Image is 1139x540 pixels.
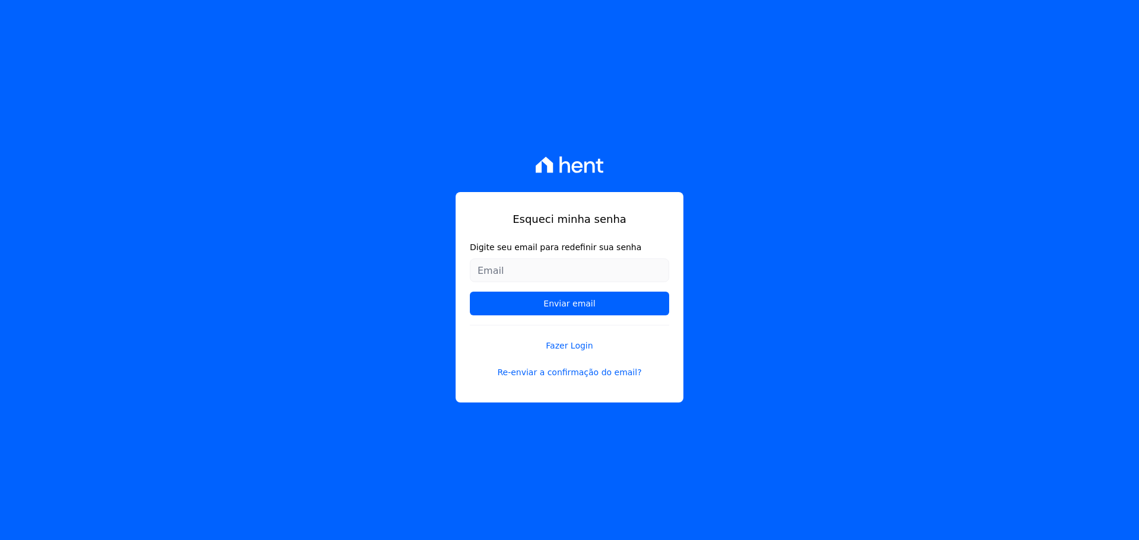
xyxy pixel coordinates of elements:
label: Digite seu email para redefinir sua senha [470,241,669,254]
a: Fazer Login [470,325,669,352]
input: Enviar email [470,292,669,315]
h1: Esqueci minha senha [470,211,669,227]
input: Email [470,258,669,282]
a: Re-enviar a confirmação do email? [470,366,669,379]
